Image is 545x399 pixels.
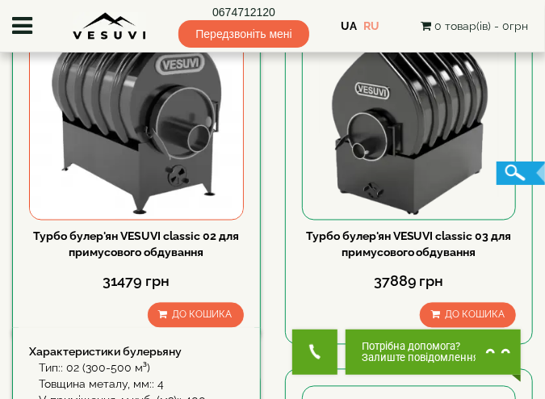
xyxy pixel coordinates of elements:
span: Потрібна допомога? [362,341,479,352]
span: Залиште повідомлення [362,352,479,363]
a: Турбо булер'ян VESUVI classic 03 для примусового обдування [306,230,512,259]
img: Завод VESUVI [73,12,147,40]
a: UA [341,19,357,32]
div: Тип:: 02 (300-500 м³) [39,360,244,376]
span: До кошика [445,309,505,321]
a: Турбо булер'ян VESUVI classic 02 для примусового обдування [33,230,239,259]
a: RU [363,19,379,32]
button: Get Call button [292,330,337,375]
span: 0 товар(ів) - 0грн [434,19,528,32]
div: Характеристики булерьяну [29,344,244,360]
div: Товщина металу, мм:: 4 [39,376,244,393]
button: 0 товар(ів) - 0грн [416,17,533,35]
span: До кошика [173,309,233,321]
span: Передзвоніть мені [178,20,308,48]
button: Chat button [346,330,521,375]
div: 31479 грн [29,271,244,292]
button: До кошика [148,303,244,328]
img: Турбо булер'ян VESUVI classic 02 для примусового обдування [30,6,243,220]
a: 0674712120 [178,4,308,20]
img: Турбо булер'ян VESUVI classic 03 для примусового обдування [303,6,516,220]
div: 37889 грн [302,271,517,292]
button: До кошика [420,303,516,328]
